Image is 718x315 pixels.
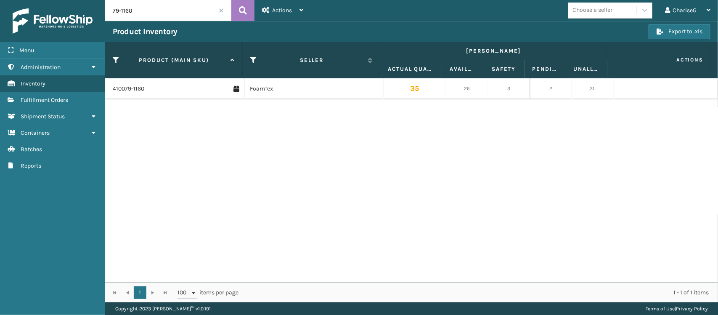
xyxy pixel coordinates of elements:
img: logo [13,8,93,34]
span: Actions [610,53,708,67]
div: Choose a seller [572,6,612,15]
label: Seller [260,56,364,64]
label: [PERSON_NAME] [388,47,599,55]
div: 1 - 1 of 1 items [251,288,709,297]
a: Terms of Use [646,306,675,312]
a: 1 [134,286,146,299]
span: items per page [178,286,239,299]
span: Shipment Status [21,113,65,120]
a: 410079-1160 [113,85,144,93]
label: Pending [532,65,558,73]
span: Batches [21,146,42,153]
label: Safety [491,65,517,73]
span: Inventory [21,80,45,87]
td: 26 [446,78,488,99]
label: Actual Quantity [388,65,434,73]
button: Export to .xls [649,24,710,39]
label: Unallocated [574,65,599,73]
h3: Product Inventory [113,27,178,37]
label: Available [450,65,475,73]
p: Copyright 2023 [PERSON_NAME]™ v 1.0.191 [115,302,211,315]
td: 2 [530,78,572,99]
span: Actions [272,7,292,14]
a: Privacy Policy [676,306,708,312]
span: 100 [178,288,190,297]
td: 35 [384,78,446,99]
td: 3 [488,78,530,99]
div: | [646,302,708,315]
span: Reports [21,162,41,169]
span: Menu [19,47,34,54]
td: FoamTex [244,78,384,99]
span: Containers [21,129,50,136]
span: Fulfillment Orders [21,96,68,104]
span: Administration [21,64,61,71]
label: Product (MAIN SKU) [122,56,226,64]
td: 31 [572,78,613,99]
